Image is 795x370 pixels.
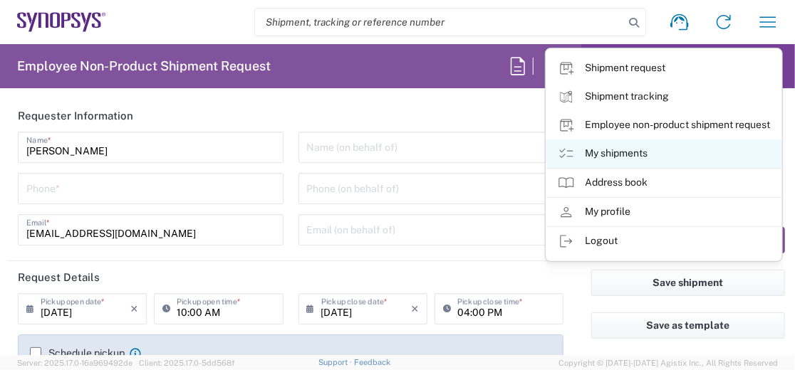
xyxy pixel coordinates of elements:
a: Support [318,358,354,366]
i: × [411,297,419,320]
a: My shipments [546,139,781,168]
a: Logout [546,227,781,255]
h2: Request Details [18,270,100,285]
span: Server: 2025.17.0-16a969492de [17,359,132,367]
span: Client: 2025.17.0-5dd568f [139,359,234,367]
a: Address book [546,169,781,197]
button: Save as template [591,312,785,339]
a: Employee non-product shipment request [546,111,781,139]
h2: Requester Information [18,109,133,123]
input: Shipment, tracking or reference number [255,9,624,36]
button: Save shipment [591,270,785,296]
a: Feedback [354,358,390,366]
label: Schedule pickup [30,347,125,359]
span: Copyright © [DATE]-[DATE] Agistix Inc., All Rights Reserved [558,356,778,369]
h2: Employee Non-Product Shipment Request [17,58,271,75]
a: Shipment tracking [546,83,781,111]
i: × [130,297,138,320]
a: Shipment request [546,54,781,83]
a: My profile [546,198,781,226]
